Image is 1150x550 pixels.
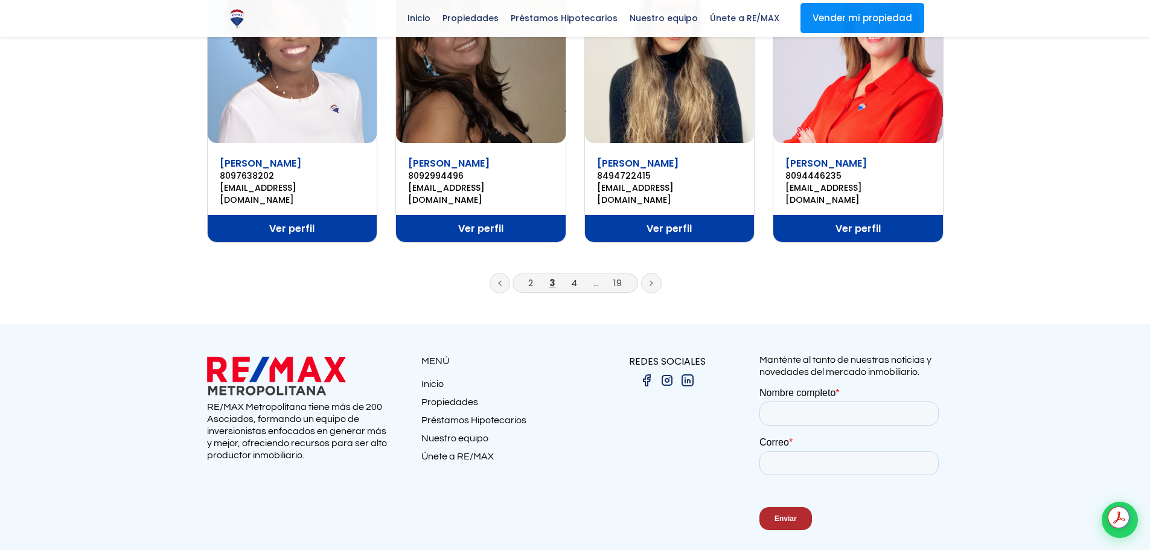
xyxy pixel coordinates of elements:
a: 8097638202 [220,170,365,182]
a: Ver perfil [773,215,943,242]
a: [PERSON_NAME] [408,156,490,170]
span: Únete a RE/MAX [704,9,785,27]
a: [EMAIL_ADDRESS][DOMAIN_NAME] [220,182,365,206]
a: [PERSON_NAME] [785,156,867,170]
a: 8094446235 [785,170,931,182]
a: Ver perfil [396,215,566,242]
p: MENÚ [421,354,575,369]
a: 8092994496 [408,170,554,182]
span: Nuestro equipo [624,9,704,27]
span: Propiedades [436,9,505,27]
p: Manténte al tanto de nuestras noticias y novedades del mercado inmobiliario. [759,354,944,378]
a: 19 [613,277,622,289]
img: facebook.png [639,373,654,388]
p: RE/MAX Metropolitana tiene más de 200 Asociados, formando un equipo de inversionistas enfocados e... [207,401,391,461]
img: instagram.png [660,373,674,388]
a: [PERSON_NAME] [220,156,301,170]
a: Únete a RE/MAX [421,450,575,468]
span: Préstamos Hipotecarios [505,9,624,27]
a: Propiedades [421,396,575,414]
a: 2 [528,277,533,289]
a: Ver perfil [208,215,377,242]
img: remax metropolitana logo [207,354,346,398]
a: 8494722415 [597,170,743,182]
img: linkedin.png [680,373,695,388]
span: Inicio [401,9,436,27]
a: [EMAIL_ADDRESS][DOMAIN_NAME] [408,182,554,206]
a: [EMAIL_ADDRESS][DOMAIN_NAME] [597,182,743,206]
a: [EMAIL_ADDRESS][DOMAIN_NAME] [785,182,931,206]
a: ... [593,277,599,289]
a: 3 [549,277,555,289]
a: Vender mi propiedad [800,3,924,33]
a: Nuestro equipo [421,432,575,450]
a: Préstamos Hipotecarios [421,414,575,432]
a: Ver perfil [585,215,755,242]
a: [PERSON_NAME] [597,156,679,170]
a: 4 [571,277,577,289]
img: Logo de REMAX [226,8,248,29]
p: REDES SOCIALES [575,354,759,369]
a: Inicio [421,378,575,396]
